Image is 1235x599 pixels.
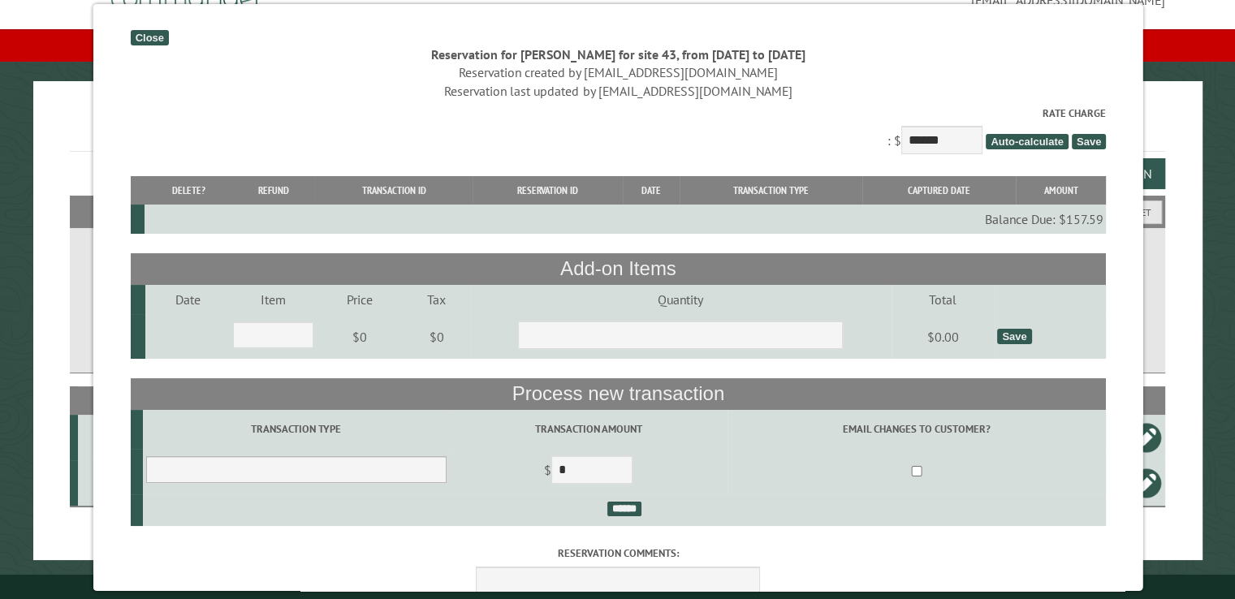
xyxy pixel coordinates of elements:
[472,176,622,205] th: Reservation ID
[996,329,1030,344] div: Save
[314,176,472,205] th: Transaction ID
[403,285,470,314] td: Tax
[315,314,403,360] td: $0
[145,285,230,314] td: Date
[315,285,403,314] td: Price
[1071,134,1105,149] span: Save
[144,176,232,205] th: Delete?
[526,581,710,592] small: © Campground Commander LLC. All rights reserved.
[84,475,161,491] div: 43
[130,545,1106,561] label: Reservation comments:
[449,449,727,494] td: $
[729,421,1103,437] label: Email changes to customer?
[622,176,680,205] th: Date
[70,196,1165,226] h2: Filters
[891,285,995,314] td: Total
[230,285,315,314] td: Item
[891,314,995,360] td: $0.00
[130,106,1106,158] div: : $
[985,134,1068,149] span: Auto-calculate
[84,429,161,446] div: BR1
[130,253,1106,284] th: Add-on Items
[144,205,1106,234] td: Balance Due: $157.59
[231,176,314,205] th: Refund
[130,106,1106,121] label: Rate Charge
[679,176,861,205] th: Transaction Type
[78,386,163,415] th: Site
[403,314,470,360] td: $0
[130,82,1106,100] div: Reservation last updated by [EMAIL_ADDRESS][DOMAIN_NAME]
[70,107,1165,152] h1: Reservations
[861,176,1015,205] th: Captured Date
[130,378,1106,409] th: Process new transaction
[451,421,724,437] label: Transaction Amount
[1015,176,1105,205] th: Amount
[469,285,890,314] td: Quantity
[130,30,168,45] div: Close
[130,63,1106,81] div: Reservation created by [EMAIL_ADDRESS][DOMAIN_NAME]
[130,45,1106,63] div: Reservation for [PERSON_NAME] for site 43, from [DATE] to [DATE]
[145,421,447,437] label: Transaction Type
